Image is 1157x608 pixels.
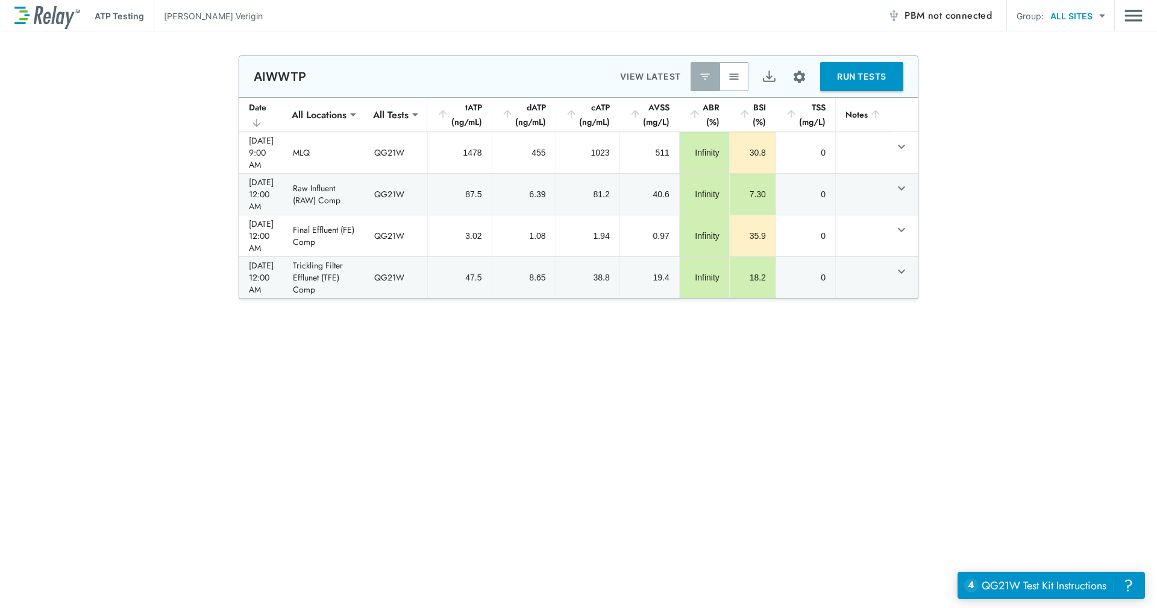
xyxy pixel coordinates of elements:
td: MLQ [283,132,365,173]
td: QG21W [365,257,427,298]
div: Infinity [689,230,720,242]
button: expand row [891,178,912,198]
div: 38.8 [566,271,610,283]
div: 511 [630,147,669,159]
img: View All [728,71,740,83]
div: 0 [786,188,826,200]
iframe: Resource center [958,572,1145,599]
div: AVSS (mg/L) [629,100,669,129]
span: not connected [928,8,992,22]
td: Raw Influent (RAW) Comp [283,174,365,215]
div: 0 [786,147,826,159]
div: cATP (ng/mL) [565,100,610,129]
div: 0 [786,230,826,242]
p: [PERSON_NAME] Verigin [164,10,263,22]
div: 1.08 [502,230,546,242]
div: Infinity [689,271,720,283]
div: All Tests [365,103,417,127]
div: ABR (%) [689,100,720,129]
p: AIWWTP [254,69,306,84]
div: 1478 [437,147,481,159]
span: PBM [905,7,992,24]
div: BSI (%) [739,100,766,129]
img: Settings Icon [792,69,807,84]
p: ATP Testing [95,10,144,22]
div: 0.97 [630,230,669,242]
div: 7.30 [739,188,766,200]
div: 455 [502,147,546,159]
td: QG21W [365,215,427,256]
div: 87.5 [437,188,481,200]
td: QG21W [365,132,427,173]
img: LuminUltra Relay [14,3,80,29]
div: 35.9 [739,230,766,242]
p: VIEW LATEST [620,69,681,84]
div: tATP (ng/mL) [437,100,481,129]
div: Infinity [689,147,720,159]
div: 1023 [566,147,610,159]
td: Final Effluent (FE) Comp [283,215,365,256]
div: 8.65 [502,271,546,283]
div: 1.94 [566,230,610,242]
th: Date [239,98,283,132]
div: [DATE] 9:00 AM [249,135,274,171]
div: 47.5 [437,271,481,283]
button: PBM not connected [883,4,997,28]
div: All Locations [283,103,355,127]
div: 30.8 [739,147,766,159]
div: TSS (mg/L) [785,100,826,129]
td: QG21W [365,174,427,215]
button: RUN TESTS [820,62,903,91]
div: 19.4 [630,271,669,283]
img: Export Icon [762,69,777,84]
button: Export [754,62,783,91]
p: Group: [1017,10,1044,22]
td: Trickling Filter Efflunet (TFE) Comp [283,257,365,298]
div: 3.02 [437,230,481,242]
button: Site setup [783,61,815,93]
button: expand row [891,220,912,240]
button: Main menu [1124,4,1143,27]
div: [DATE] 12:00 AM [249,259,274,296]
div: Infinity [689,188,720,200]
img: Drawer Icon [1124,4,1143,27]
img: Latest [699,71,711,83]
div: 18.2 [739,271,766,283]
div: 6.39 [502,188,546,200]
div: 40.6 [630,188,669,200]
div: 81.2 [566,188,610,200]
div: Notes [845,107,882,122]
button: expand row [891,136,912,157]
div: dATP (ng/mL) [501,100,546,129]
img: Offline Icon [888,10,900,22]
table: sticky table [239,98,918,299]
div: 0 [786,271,826,283]
div: [DATE] 12:00 AM [249,218,274,254]
div: [DATE] 12:00 AM [249,176,274,212]
button: expand row [891,261,912,282]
